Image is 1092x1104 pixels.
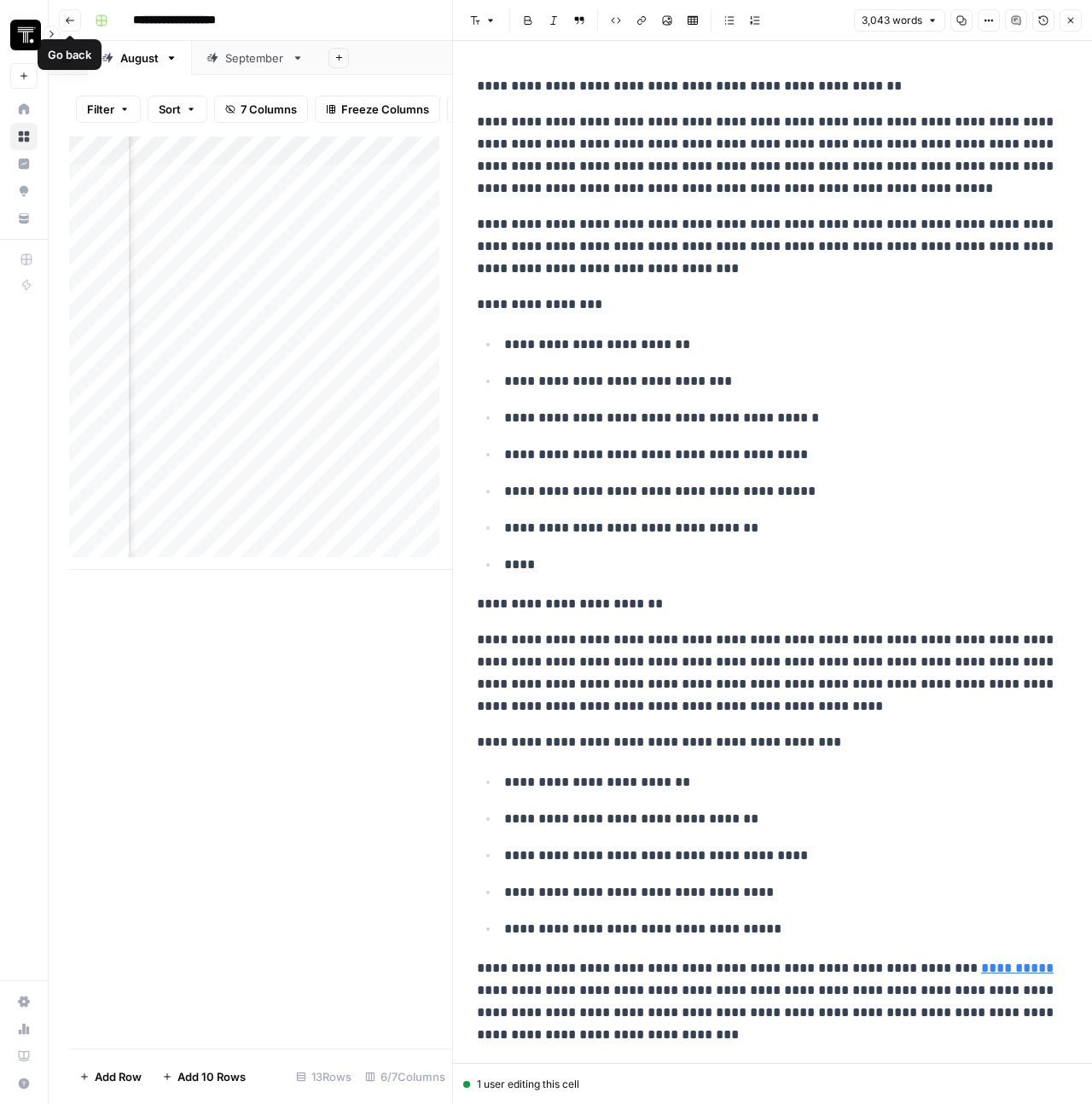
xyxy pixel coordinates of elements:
a: Opportunities [10,177,38,205]
a: Usage [10,1015,38,1043]
img: Thoughtspot Logo [10,20,41,50]
a: Learning Hub [10,1043,38,1070]
span: Filter [87,101,114,118]
a: Settings [10,988,38,1015]
span: 3,043 words [862,13,922,28]
a: September [192,41,318,75]
div: August [120,49,159,67]
div: 6/7 Columns [358,1063,452,1090]
div: 1 user editing this cell [463,1077,1082,1092]
button: 3,043 words [854,9,945,32]
button: Filter [76,96,141,123]
button: Sort [148,96,207,123]
button: Add 10 Rows [152,1063,256,1090]
a: Home [10,96,38,123]
button: 7 Columns [214,96,308,123]
button: Workspace: Thoughtspot [10,14,38,56]
span: Sort [159,101,181,118]
span: 7 Columns [241,101,297,118]
button: Freeze Columns [315,96,440,123]
span: Add Row [95,1068,142,1085]
span: Add 10 Rows [177,1068,246,1085]
a: August [87,41,192,75]
div: September [225,49,285,67]
a: Browse [10,123,38,150]
a: Your Data [10,205,38,232]
a: Insights [10,150,38,177]
div: 13 Rows [289,1063,358,1090]
span: Freeze Columns [341,101,429,118]
button: Add Row [69,1063,152,1090]
button: Help + Support [10,1070,38,1097]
